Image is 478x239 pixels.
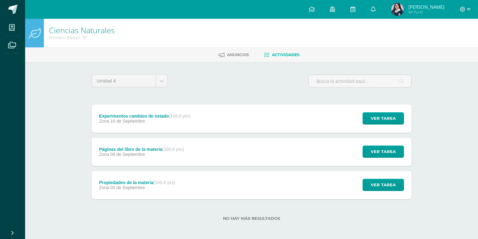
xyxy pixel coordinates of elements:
button: Ver tarea [363,146,404,158]
a: Actividades [264,50,300,60]
strong: (100.0 pts) [169,114,190,119]
strong: (100.0 pts) [153,180,175,185]
button: Ver tarea [363,112,404,125]
span: Zona [99,185,109,190]
a: Ciencias Naturales [49,25,115,35]
div: Propiedades de la materia [99,180,175,185]
label: No hay más resultados [92,216,412,221]
div: Páginas del libro de la materia [99,147,184,152]
span: [PERSON_NAME] [408,4,444,10]
span: Unidad 4 [97,75,151,87]
span: Ver tarea [371,179,396,191]
span: 10 de Septiembre [110,119,145,124]
span: 09 de Septiembre [110,152,145,157]
img: 393de93c8a89279b17f83f408801ebc0.png [391,3,404,16]
div: Primero Básico 'B' [49,35,115,40]
span: Zona [99,119,109,124]
span: 03 de Septiembre [110,185,145,190]
input: Busca la actividad aquí... [309,75,411,87]
strong: (100.0 pts) [162,147,184,152]
span: Ver tarea [371,146,396,157]
a: Anuncios [219,50,249,60]
span: Zona [99,152,109,157]
span: Actividades [272,52,300,57]
div: Experimentos cambios de estado [99,114,191,119]
h1: Ciencias Naturales [49,26,115,35]
span: Ver tarea [371,113,396,124]
button: Ver tarea [363,179,404,191]
span: Anuncios [227,52,249,57]
span: Mi Perfil [408,9,444,15]
a: Unidad 4 [92,75,167,87]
